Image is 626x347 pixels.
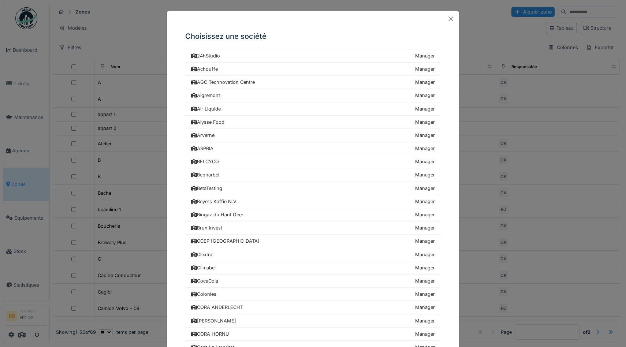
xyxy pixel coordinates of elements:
[415,317,435,324] div: Manager
[415,52,435,59] div: Manager
[185,314,441,328] a: [PERSON_NAME] Manager
[191,132,215,139] div: Arverne
[191,171,219,178] div: Bepharbel
[185,142,441,155] a: ASPRIA Manager
[185,89,441,102] a: Aigremont Manager
[185,155,441,168] a: BELCYCO Manager
[415,145,435,152] div: Manager
[415,66,435,72] div: Manager
[191,79,255,86] div: AGC Technovation Centre
[185,102,441,116] a: Air Liquide Manager
[191,277,218,284] div: CocaCola
[185,301,441,314] a: CORA ANDERLECHT Manager
[185,49,441,63] a: 24hStudio Manager
[415,331,435,337] div: Manager
[415,119,435,126] div: Manager
[191,238,260,245] div: CCEP [GEOGRAPHIC_DATA]
[191,92,220,99] div: Aigremont
[185,208,441,221] a: Biogaz du Haut Geer Manager
[191,52,220,59] div: 24hStudio
[415,132,435,139] div: Manager
[415,238,435,245] div: Manager
[191,317,236,324] div: [PERSON_NAME]
[415,171,435,178] div: Manager
[446,14,456,24] button: Close
[415,185,435,192] div: Manager
[191,211,243,218] div: Biogaz du Haut Geer
[191,119,224,126] div: Alysse Food
[191,224,222,231] div: Brun Invest
[185,288,441,301] a: Colonies Manager
[185,63,441,76] a: Achouffe Manager
[415,158,435,165] div: Manager
[185,221,441,235] a: Brun Invest Manager
[191,198,236,205] div: Beyers Koffie N.V
[415,198,435,205] div: Manager
[191,251,213,258] div: Clextral
[415,291,435,298] div: Manager
[185,195,441,208] a: Beyers Koffie N.V Manager
[191,185,222,192] div: BetaTesting
[185,116,441,129] a: Alysse Food Manager
[415,277,435,284] div: Manager
[415,92,435,99] div: Manager
[415,211,435,218] div: Manager
[185,235,441,248] a: CCEP [GEOGRAPHIC_DATA] Manager
[415,224,435,231] div: Manager
[191,264,216,271] div: Climabel
[191,66,218,72] div: Achouffe
[191,331,229,337] div: CORA HORNU
[185,261,441,275] a: Climabel Manager
[191,145,213,152] div: ASPRIA
[191,291,216,298] div: Colonies
[415,304,435,311] div: Manager
[191,158,219,165] div: BELCYCO
[185,275,441,288] a: CocaCola Manager
[185,168,441,182] a: Bepharbel Manager
[185,328,441,341] a: CORA HORNU Manager
[191,304,243,311] div: CORA ANDERLECHT
[185,31,441,42] h5: Choisissez une société
[185,76,441,89] a: AGC Technovation Centre Manager
[415,251,435,258] div: Manager
[185,248,441,261] a: Clextral Manager
[415,264,435,271] div: Manager
[415,105,435,112] div: Manager
[415,79,435,86] div: Manager
[191,105,221,112] div: Air Liquide
[185,129,441,142] a: Arverne Manager
[185,182,441,195] a: BetaTesting Manager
